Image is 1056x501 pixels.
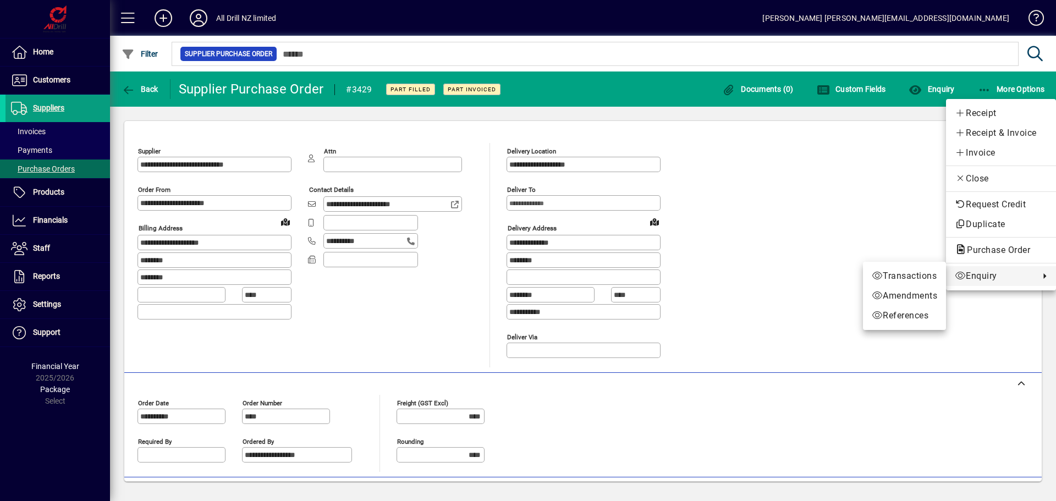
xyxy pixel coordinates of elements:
span: Receipt & Invoice [955,126,1047,140]
span: References [872,309,937,322]
span: Invoice [955,146,1047,159]
span: Receipt [955,107,1047,120]
span: Transactions [872,269,937,283]
span: Request Credit [955,198,1047,211]
span: Duplicate [955,218,1047,231]
span: Purchase Order [955,245,1036,255]
span: Amendments [872,289,937,302]
span: Close [955,172,1047,185]
span: Enquiry [955,269,1034,283]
